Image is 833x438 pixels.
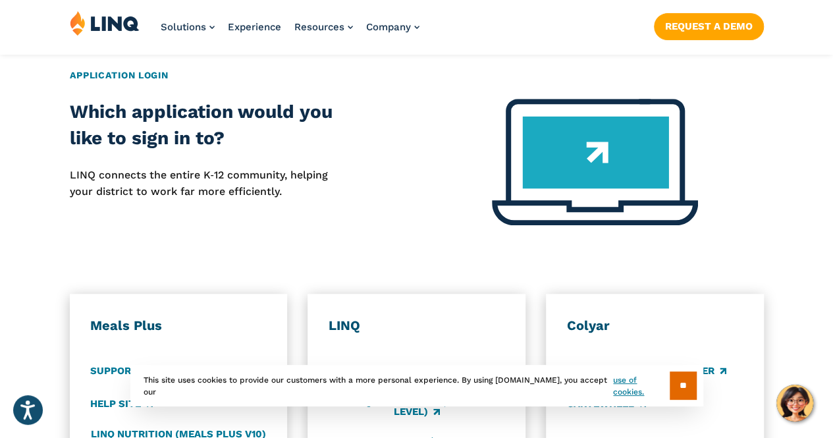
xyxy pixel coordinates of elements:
[329,317,504,335] h3: LINQ
[567,317,743,335] h3: Colyar
[776,385,813,422] button: Hello, have a question? Let’s chat.
[294,21,353,33] a: Resources
[654,13,764,40] a: Request a Demo
[366,21,411,33] span: Company
[294,21,344,33] span: Resources
[70,99,347,151] h2: Which application would you like to sign in to?
[90,317,266,335] h3: Meals Plus
[228,21,281,33] a: Experience
[130,365,703,406] div: This site uses cookies to provide our customers with a more personal experience. By using [DOMAIN...
[567,364,726,379] a: CARTEWHEEL Meal Counter
[161,21,215,33] a: Solutions
[161,21,206,33] span: Solutions
[161,11,419,54] nav: Primary Navigation
[70,167,347,200] p: LINQ connects the entire K‑12 community, helping your district to work far more efficiently.
[70,68,764,82] h2: Application Login
[70,11,140,36] img: LINQ | K‑12 Software
[613,374,669,398] a: use of cookies.
[90,364,183,379] a: Support Login
[329,364,479,379] a: LINQ Finance/HR/Charter
[654,11,764,40] nav: Button Navigation
[366,21,419,33] a: Company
